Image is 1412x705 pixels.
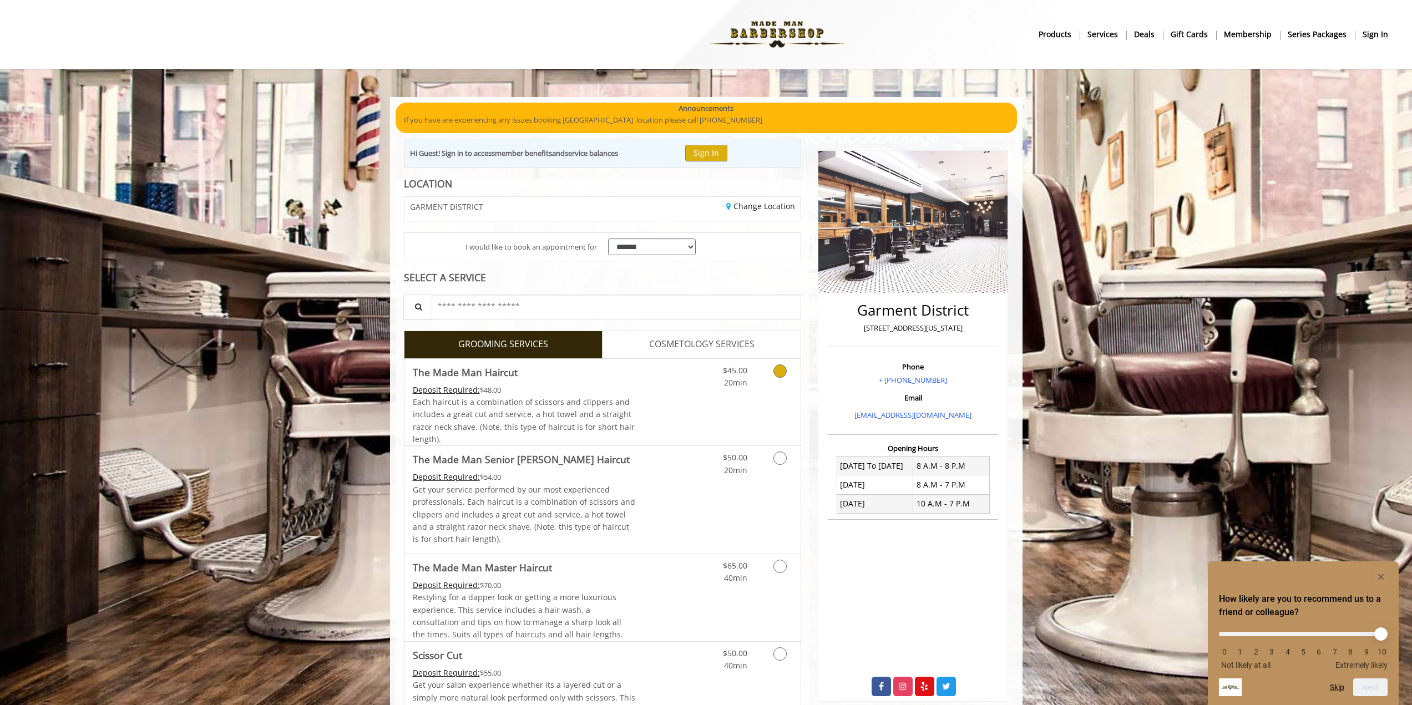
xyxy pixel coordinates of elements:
b: Scissor Cut [413,647,462,663]
span: I would like to book an appointment for [465,241,597,253]
h3: Phone [831,363,995,371]
button: Sign In [685,145,727,161]
li: 4 [1282,647,1293,656]
div: $48.00 [413,384,636,396]
div: How likely are you to recommend us to a friend or colleague? Select an option from 0 to 10, with ... [1219,570,1388,696]
a: Productsproducts [1031,26,1080,42]
td: 8 A.M - 8 P.M [913,457,990,475]
button: Skip [1330,683,1344,692]
a: [EMAIL_ADDRESS][DOMAIN_NAME] [854,410,971,420]
p: [STREET_ADDRESS][US_STATE] [831,322,995,334]
span: Restyling for a dapper look or getting a more luxurious experience. This service includes a hair ... [413,592,623,640]
a: MembershipMembership [1216,26,1280,42]
span: GROOMING SERVICES [458,337,548,352]
b: The Made Man Senior [PERSON_NAME] Haircut [413,452,630,467]
div: Hi Guest! Sign in to access and [410,148,618,159]
a: + [PHONE_NUMBER] [879,375,947,385]
b: products [1039,28,1071,40]
td: [DATE] To [DATE] [837,457,913,475]
div: SELECT A SERVICE [404,272,802,283]
span: This service needs some Advance to be paid before we block your appointment [413,471,480,482]
a: Gift cardsgift cards [1163,26,1216,42]
img: Made Man Barbershop logo [701,4,853,65]
li: 2 [1251,647,1262,656]
span: GARMENT DISTRICT [410,202,483,211]
td: [DATE] [837,475,913,494]
span: 40min [724,660,747,671]
div: $70.00 [413,579,636,591]
a: Series packagesSeries packages [1280,26,1355,42]
h2: Garment District [831,302,995,318]
a: DealsDeals [1126,26,1163,42]
h2: How likely are you to recommend us to a friend or colleague? Select an option from 0 to 10, with ... [1219,592,1388,619]
li: 3 [1266,647,1277,656]
span: $45.00 [723,365,747,376]
span: This service needs some Advance to be paid before we block your appointment [413,667,480,678]
h3: Opening Hours [828,444,998,452]
b: service balances [565,148,618,158]
li: 8 [1345,647,1356,656]
b: member benefits [495,148,552,158]
b: The Made Man Master Haircut [413,560,552,575]
span: This service needs some Advance to be paid before we block your appointment [413,580,480,590]
td: 8 A.M - 7 P.M [913,475,990,494]
span: Extremely likely [1335,661,1388,670]
b: The Made Man Haircut [413,364,518,380]
span: Not likely at all [1221,661,1271,670]
a: ServicesServices [1080,26,1126,42]
b: gift cards [1171,28,1208,40]
b: Services [1087,28,1118,40]
li: 0 [1219,647,1230,656]
span: 40min [724,572,747,583]
li: 6 [1313,647,1324,656]
div: $54.00 [413,471,636,483]
b: Membership [1224,28,1272,40]
b: sign in [1363,28,1388,40]
li: 1 [1234,647,1246,656]
li: 9 [1361,647,1372,656]
td: [DATE] [837,494,913,513]
td: 10 A.M - 7 P.M [913,494,990,513]
span: 20min [724,377,747,388]
li: 10 [1376,647,1388,656]
b: LOCATION [404,177,452,190]
span: $50.00 [723,648,747,658]
span: $65.00 [723,560,747,571]
a: sign insign in [1355,26,1396,42]
button: Next question [1353,678,1388,696]
button: Hide survey [1374,570,1388,584]
a: Change Location [726,201,795,211]
li: 5 [1298,647,1309,656]
b: Series packages [1288,28,1347,40]
span: $50.00 [723,452,747,463]
span: 20min [724,465,747,475]
span: COSMETOLOGY SERVICES [649,337,755,352]
button: Service Search [403,295,432,319]
span: Each haircut is a combination of scissors and clippers and includes a great cut and service, a ho... [413,397,635,444]
b: Deals [1134,28,1155,40]
li: 7 [1329,647,1340,656]
div: $55.00 [413,667,636,679]
p: Get your service performed by our most experienced professionals. Each haircut is a combination o... [413,484,636,546]
div: How likely are you to recommend us to a friend or colleague? Select an option from 0 to 10, with ... [1219,623,1388,670]
b: Announcements [679,103,733,114]
p: If you have are experiencing any issues booking [GEOGRAPHIC_DATA] location please call [PHONE_NUM... [404,114,1009,126]
h3: Email [831,394,995,402]
span: This service needs some Advance to be paid before we block your appointment [413,384,480,395]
